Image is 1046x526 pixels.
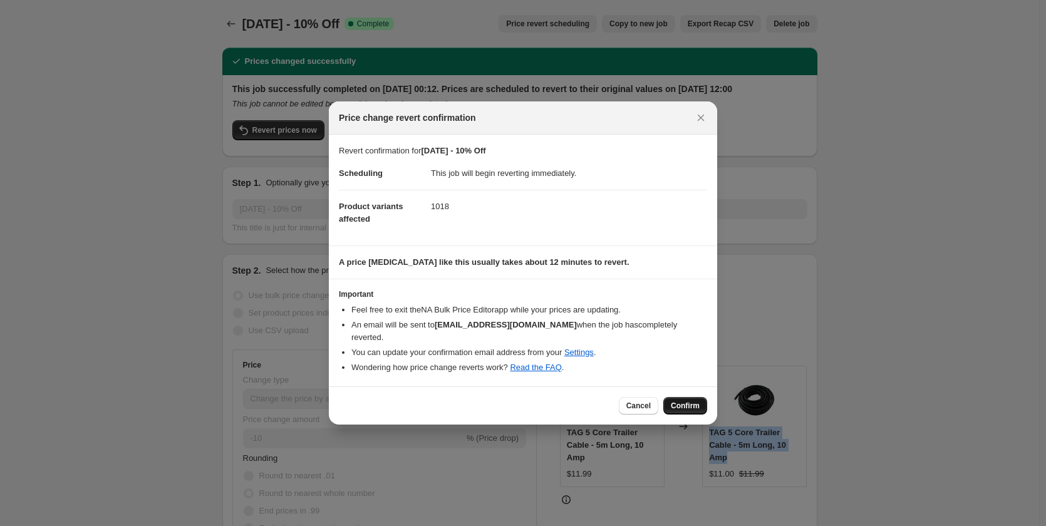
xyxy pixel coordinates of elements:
[422,146,486,155] b: [DATE] - 10% Off
[619,397,658,415] button: Cancel
[339,289,707,299] h3: Important
[431,190,707,223] dd: 1018
[351,304,707,316] li: Feel free to exit the NA Bulk Price Editor app while your prices are updating.
[339,202,403,224] span: Product variants affected
[663,397,707,415] button: Confirm
[510,363,561,372] a: Read the FAQ
[351,361,707,374] li: Wondering how price change reverts work? .
[339,257,629,267] b: A price [MEDICAL_DATA] like this usually takes about 12 minutes to revert.
[351,346,707,359] li: You can update your confirmation email address from your .
[435,320,577,329] b: [EMAIL_ADDRESS][DOMAIN_NAME]
[351,319,707,344] li: An email will be sent to when the job has completely reverted .
[431,157,707,190] dd: This job will begin reverting immediately.
[339,111,476,124] span: Price change revert confirmation
[564,348,594,357] a: Settings
[626,401,651,411] span: Cancel
[692,109,710,126] button: Close
[339,168,383,178] span: Scheduling
[671,401,700,411] span: Confirm
[339,145,707,157] p: Revert confirmation for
